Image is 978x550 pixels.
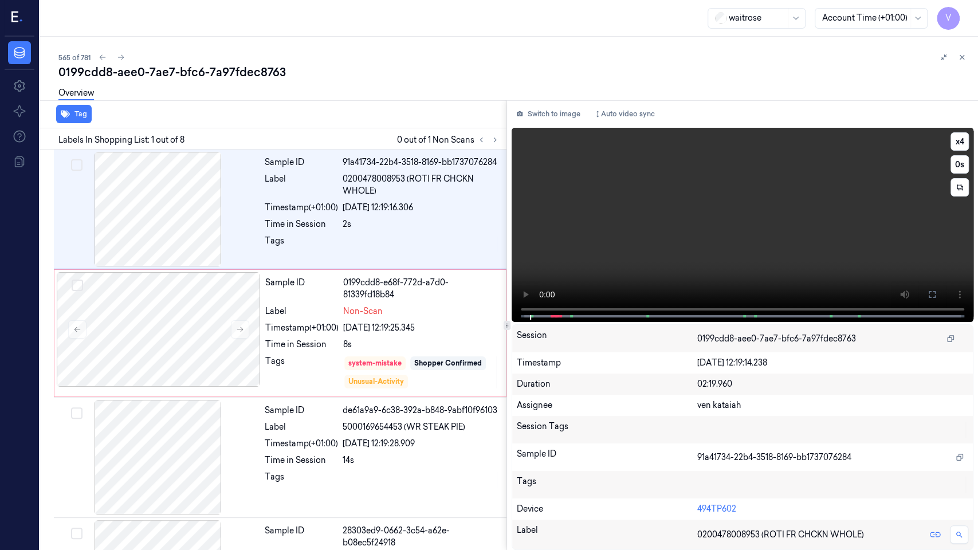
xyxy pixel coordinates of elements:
[697,529,864,541] span: 0200478008953 (ROTI FR CHCKN WHOLE)
[517,421,697,439] div: Session Tags
[265,438,338,450] div: Timestamp (+01:00)
[697,378,968,390] div: 02:19.960
[265,471,338,489] div: Tags
[265,305,339,317] div: Label
[517,503,697,515] div: Device
[343,454,500,466] div: 14s
[58,87,94,100] a: Overview
[590,105,659,123] button: Auto video sync
[697,333,856,345] span: 0199cdd8-aee0-7ae7-bfc6-7a97fdec8763
[265,525,338,549] div: Sample ID
[343,438,500,450] div: [DATE] 12:19:28.909
[265,421,338,433] div: Label
[58,64,969,80] div: 0199cdd8-aee0-7ae7-bfc6-7a97fdec8763
[343,156,500,168] div: 91a41734-22b4-3518-8169-bb1737076284
[265,277,339,301] div: Sample ID
[265,322,339,334] div: Timestamp (+01:00)
[697,503,968,515] div: 494TP602
[265,355,339,390] div: Tags
[265,156,338,168] div: Sample ID
[697,399,968,411] div: ven kataiah
[697,357,968,369] div: [DATE] 12:19:14.238
[517,378,697,390] div: Duration
[58,53,91,62] span: 565 of 781
[517,476,697,494] div: Tags
[265,404,338,417] div: Sample ID
[72,280,83,291] button: Select row
[517,524,697,545] div: Label
[343,202,500,214] div: [DATE] 12:19:16.306
[265,339,339,351] div: Time in Session
[697,451,851,463] span: 91a41734-22b4-3518-8169-bb1737076284
[265,173,338,197] div: Label
[71,159,83,171] button: Select row
[950,132,969,151] button: x4
[343,218,500,230] div: 2s
[56,105,92,123] button: Tag
[343,322,499,334] div: [DATE] 12:19:25.345
[343,421,465,433] span: 5000169654453 (WR STEAK PIE)
[265,202,338,214] div: Timestamp (+01:00)
[348,358,402,368] div: system-mistake
[71,407,83,419] button: Select row
[348,376,404,387] div: Unusual-Activity
[512,105,585,123] button: Switch to image
[937,7,960,30] button: V
[397,133,502,147] span: 0 out of 1 Non Scans
[343,339,499,351] div: 8s
[343,525,500,549] div: 28303ed9-0662-3c54-a62e-b08ec5f24918
[343,305,383,317] span: Non-Scan
[265,218,338,230] div: Time in Session
[950,155,969,174] button: 0s
[414,358,482,368] div: Shopper Confirmed
[71,528,83,539] button: Select row
[517,399,697,411] div: Assignee
[517,448,697,466] div: Sample ID
[58,134,184,146] span: Labels In Shopping List: 1 out of 8
[517,329,697,348] div: Session
[343,404,500,417] div: de61a9a9-6c38-392a-b848-9abf10f96103
[343,173,500,197] span: 0200478008953 (ROTI FR CHCKN WHOLE)
[265,235,338,253] div: Tags
[517,357,697,369] div: Timestamp
[343,277,499,301] div: 0199cdd8-e68f-772d-a7d0-81339fd18b84
[265,454,338,466] div: Time in Session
